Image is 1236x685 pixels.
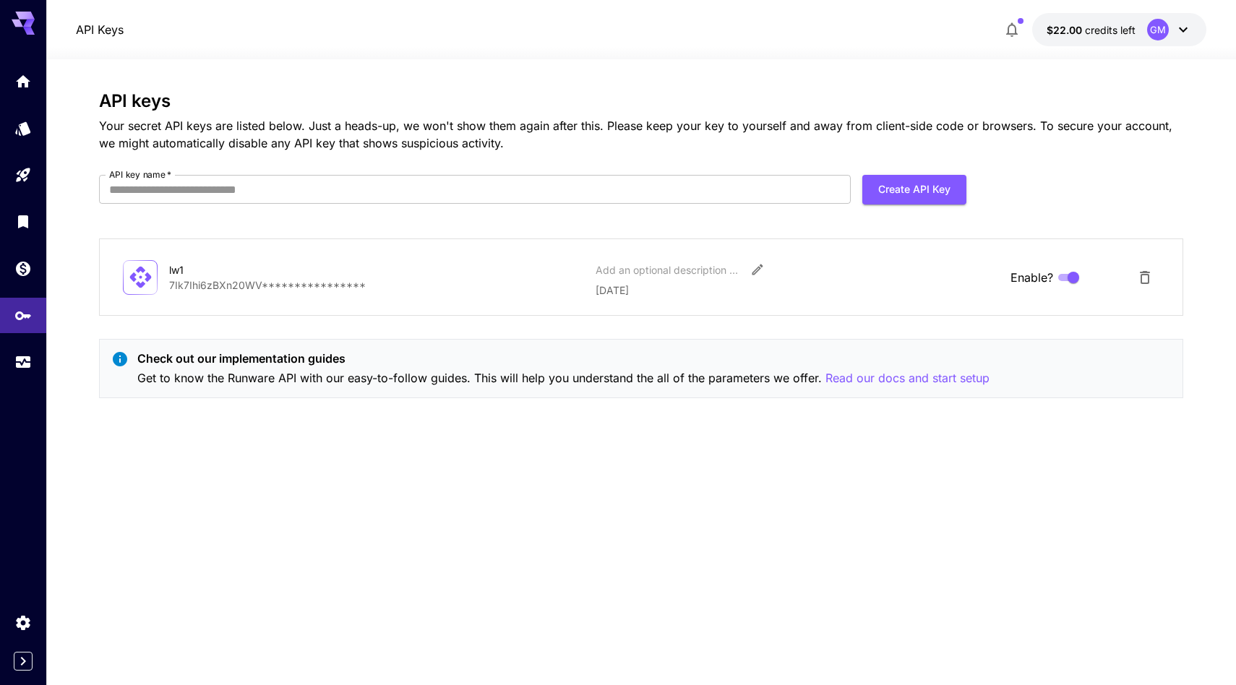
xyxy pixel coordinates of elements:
p: Get to know the Runware API with our easy-to-follow guides. This will help you understand the all... [137,369,990,387]
span: Enable? [1010,269,1053,286]
div: Settings [14,613,32,632]
button: Edit [744,257,771,283]
h3: API keys [99,91,1183,111]
span: credits left [1085,24,1136,36]
div: GM [1147,19,1169,40]
div: Library [14,212,32,231]
button: Delete API Key [1130,263,1159,292]
div: API Keys [14,306,32,324]
div: Home [14,72,32,90]
p: [DATE] [596,283,999,298]
button: Create API Key [862,175,966,204]
div: $22.00 [1047,22,1136,38]
div: Usage [14,353,32,371]
div: Wallet [14,259,32,277]
a: API Keys [76,21,124,38]
button: Expand sidebar [14,652,33,671]
div: Models [14,119,32,137]
div: Playground [14,166,32,184]
div: lw1 [169,262,314,277]
label: API key name [109,168,171,181]
p: Check out our implementation guides [137,350,990,367]
span: $22.00 [1047,24,1085,36]
p: Your secret API keys are listed below. Just a heads-up, we won't show them again after this. Plea... [99,117,1183,152]
button: $22.00GM [1032,13,1206,46]
div: Add an optional description or comment [596,262,740,277]
button: Read our docs and start setup [825,369,990,387]
nav: breadcrumb [76,21,124,38]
